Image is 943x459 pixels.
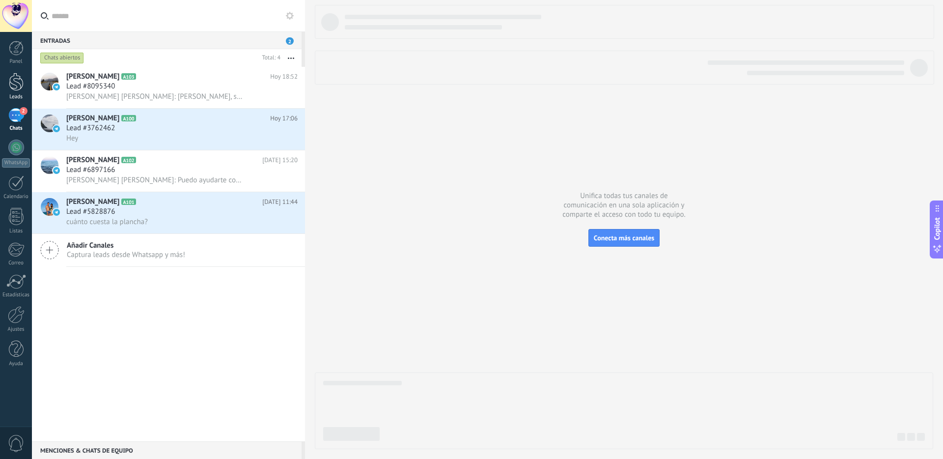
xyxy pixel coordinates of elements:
div: Chats [2,125,30,132]
div: Panel [2,58,30,65]
div: Menciones & Chats de equipo [32,441,302,459]
span: Lead #6897166 [66,165,115,175]
span: [PERSON_NAME] [PERSON_NAME]: [PERSON_NAME], soy [PERSON_NAME]. Siento mucho que [PERSON_NAME], qu... [66,92,244,101]
span: Lead #3762462 [66,123,115,133]
img: icon [53,209,60,216]
span: cuánto cuesta la plancha? [66,217,148,227]
div: Chats abiertos [40,52,84,64]
span: [PERSON_NAME] [66,155,119,165]
button: Conecta más canales [588,229,660,247]
span: Conecta más canales [594,233,654,242]
a: avataricon[PERSON_NAME]A100Hoy 17:06Lead #3762462Hey [32,109,305,150]
div: Ajustes [2,326,30,333]
span: Lead #8095340 [66,82,115,91]
div: Estadísticas [2,292,30,298]
span: A101 [121,199,136,205]
span: Hoy 17:06 [270,114,298,123]
span: [PERSON_NAME] [66,72,119,82]
span: [PERSON_NAME] [66,197,119,207]
img: icon [53,84,60,90]
span: [PERSON_NAME] [PERSON_NAME]: Puedo ayudarte con eso. ¿Me compartes tu nombre y tu número de pedid... [66,175,244,185]
span: 2 [286,37,294,45]
div: Total: 4 [258,53,280,63]
a: avataricon[PERSON_NAME]A101[DATE] 11:44Lead #5828876cuánto cuesta la plancha? [32,192,305,233]
span: Captura leads desde Whatsapp y más! [67,250,185,259]
div: WhatsApp [2,158,30,168]
div: Calendario [2,194,30,200]
span: 2 [20,107,28,115]
div: Listas [2,228,30,234]
button: Más [280,49,302,67]
span: A103 [121,73,136,80]
div: Entradas [32,31,302,49]
span: A102 [121,157,136,163]
img: icon [53,167,60,174]
div: Leads [2,94,30,100]
span: Copilot [932,218,942,240]
a: avataricon[PERSON_NAME]A103Hoy 18:52Lead #8095340[PERSON_NAME] [PERSON_NAME]: [PERSON_NAME], soy ... [32,67,305,108]
span: Hoy 18:52 [270,72,298,82]
div: Ayuda [2,361,30,367]
span: Hey [66,134,78,143]
span: [DATE] 15:20 [262,155,298,165]
span: [DATE] 11:44 [262,197,298,207]
span: [PERSON_NAME] [66,114,119,123]
span: Añadir Canales [67,241,185,250]
img: icon [53,125,60,132]
a: avataricon[PERSON_NAME]A102[DATE] 15:20Lead #6897166[PERSON_NAME] [PERSON_NAME]: Puedo ayudarte c... [32,150,305,192]
div: Correo [2,260,30,266]
span: Lead #5828876 [66,207,115,217]
span: A100 [121,115,136,121]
